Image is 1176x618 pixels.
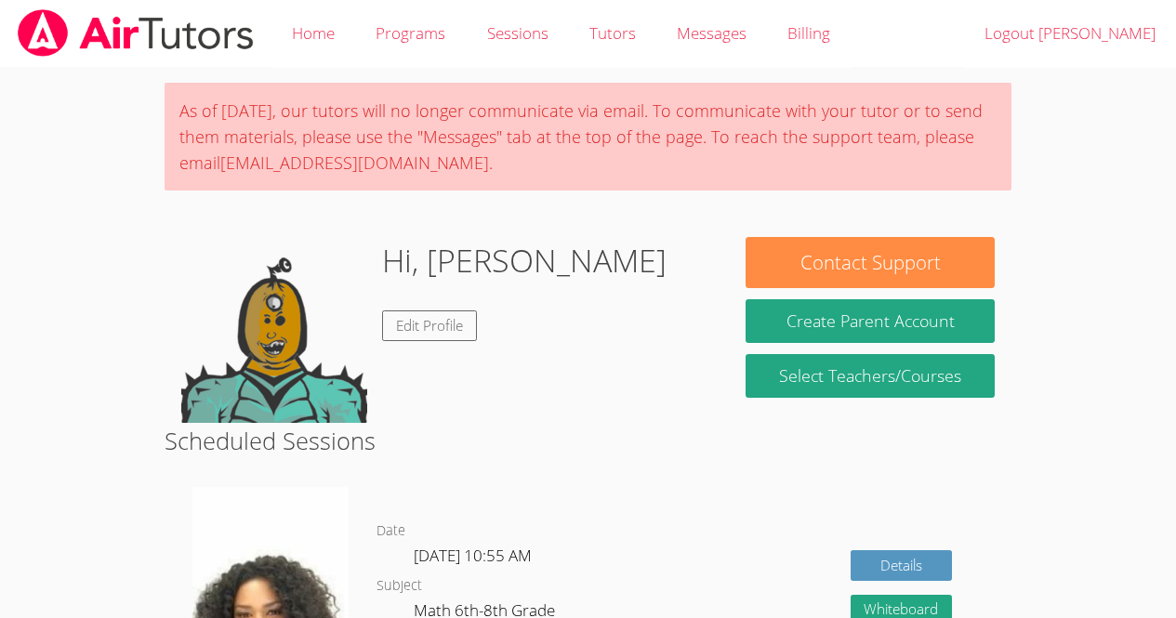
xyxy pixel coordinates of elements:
[746,237,994,288] button: Contact Support
[677,22,747,44] span: Messages
[16,9,256,57] img: airtutors_banner-c4298cdbf04f3fff15de1276eac7730deb9818008684d7c2e4769d2f7ddbe033.png
[851,550,953,581] a: Details
[382,310,477,341] a: Edit Profile
[382,237,667,284] h1: Hi, [PERSON_NAME]
[377,519,405,543] dt: Date
[165,423,1011,458] h2: Scheduled Sessions
[165,83,1011,191] div: As of [DATE], our tutors will no longer communicate via email. To communicate with your tutor or ...
[414,545,532,566] span: [DATE] 10:55 AM
[746,299,994,343] button: Create Parent Account
[181,237,367,423] img: default.png
[746,354,994,398] a: Select Teachers/Courses
[377,574,422,598] dt: Subject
